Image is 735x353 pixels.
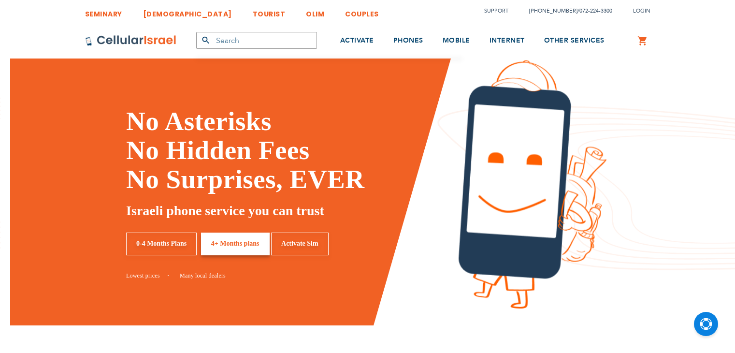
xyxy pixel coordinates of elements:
li: / [519,4,612,18]
a: SEMINARY [85,2,122,20]
a: 0-4 Months Plans [126,233,197,255]
span: Login [633,7,650,15]
a: Many local dealers [180,272,226,279]
a: TOURIST [253,2,286,20]
a: Activate Sim [271,233,329,255]
span: OTHER SERVICES [544,36,605,45]
span: PHONES [393,36,423,45]
span: INTERNET [490,36,525,45]
a: 4+ Months plans [201,233,270,255]
a: OLIM [306,2,324,20]
img: Cellular Israel Logo [85,35,177,46]
a: Lowest prices [126,272,169,279]
h5: Israeli phone service you can trust [126,201,444,221]
a: ACTIVATE [340,23,374,59]
a: [DEMOGRAPHIC_DATA] [143,2,232,20]
input: Search [196,32,317,49]
a: INTERNET [490,23,525,59]
span: MOBILE [443,36,470,45]
h1: No Asterisks No Hidden Fees No Surprises, EVER [126,107,444,194]
a: 072-224-3300 [579,7,612,15]
a: OTHER SERVICES [544,23,605,59]
a: Support [484,7,508,15]
a: PHONES [393,23,423,59]
a: MOBILE [443,23,470,59]
a: [PHONE_NUMBER] [529,7,577,15]
span: ACTIVATE [340,36,374,45]
a: COUPLES [345,2,379,20]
